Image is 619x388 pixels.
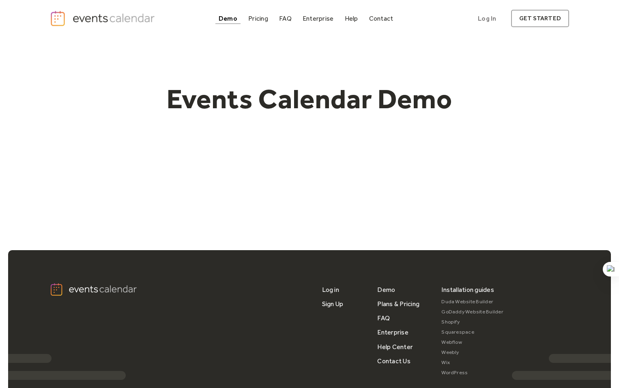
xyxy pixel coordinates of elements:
a: Demo [215,13,241,24]
div: Pricing [248,16,268,21]
a: Shopify [441,317,503,327]
a: Contact Us [377,354,410,368]
a: Log In [470,10,504,27]
a: Plans & Pricing [377,297,419,311]
a: Pricing [245,13,271,24]
a: Enterprise [299,13,337,24]
a: get started [511,10,569,27]
a: FAQ [377,311,390,325]
div: Help [345,16,358,21]
h1: Events Calendar Demo [154,82,465,116]
a: Help Center [377,340,413,354]
div: FAQ [279,16,292,21]
div: Enterprise [303,16,333,21]
a: Help [342,13,361,24]
a: Duda Website Builder [441,297,503,307]
a: Weebly [441,347,503,358]
a: Squarespace [441,327,503,337]
a: Contact [366,13,397,24]
div: Installation guides [441,283,494,297]
a: WordPress [441,368,503,378]
a: FAQ [276,13,295,24]
a: home [50,10,157,27]
a: Log in [322,283,339,297]
a: Webflow [441,337,503,347]
div: Contact [369,16,393,21]
a: GoDaddy Website Builder [441,307,503,317]
a: Wix [441,358,503,368]
div: Demo [219,16,237,21]
a: Demo [377,283,395,297]
a: Sign Up [322,297,344,311]
a: Enterprise [377,325,408,339]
